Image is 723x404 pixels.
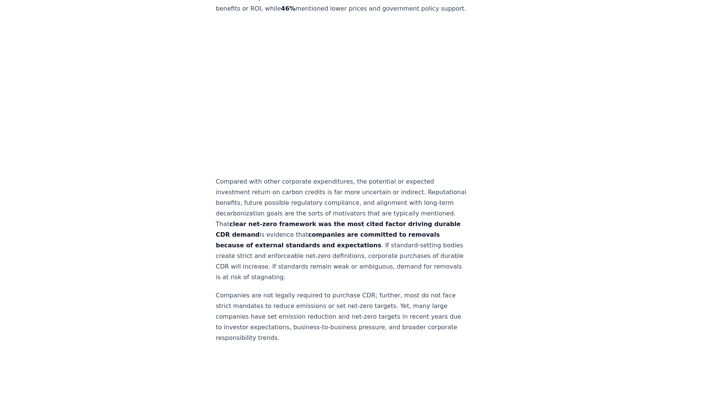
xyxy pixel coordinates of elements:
[216,176,467,283] p: Compared with other corporate expenditures, the potential or expected investment return on carbon...
[216,22,467,169] iframe: Bar Chart
[216,220,461,238] strong: clear net-zero framework was the most cited factor driving durable CDR demand
[216,290,467,343] p: Companies are not legally required to purchase CDR; further, most do not face strict mandates to ...
[281,5,295,12] strong: 46%
[216,231,440,249] strong: companies are committed to removals because of external standards and expectations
